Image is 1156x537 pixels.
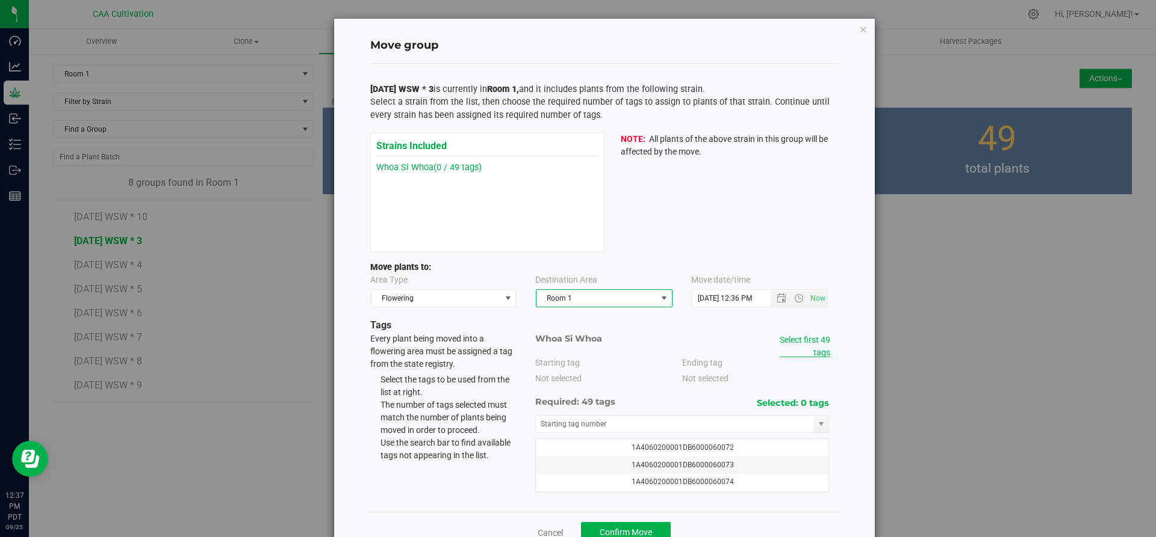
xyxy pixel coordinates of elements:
li: Select the tags to be used from the list at right. [381,373,517,399]
label: Destination Area [535,274,597,286]
span: Room 1 [536,290,657,307]
span: [DATE] WSW * 3 [370,84,433,94]
span: select [813,416,828,432]
span: Whoa Si Whoa [535,333,602,344]
p: is currently in and it includes plants from the following [370,83,839,96]
span: All plants of the above strain in this group will be affected by the move. [621,134,828,156]
span: Set Current date [808,290,828,307]
span: Open the time view [789,293,809,303]
span: select [500,290,515,307]
span: Selected: 0 tags [757,397,829,408]
iframe: Resource center [12,441,48,477]
span: Open the date view [771,293,792,303]
td: 1A4060200001DB6000060072 [536,439,829,456]
p: Tags [370,318,839,333]
td: 1A4060200001DB6000060075 [536,491,829,509]
span: select [657,290,672,307]
span: Every plant being moved into a flowering area must be assigned a tag from the state registry. [370,334,517,462]
a: Whoa Si Whoa [376,162,482,173]
span: (0 / 49 tags) [433,162,482,173]
td: 1A4060200001DB6000060074 [536,474,829,491]
span: Room 1, [487,84,519,94]
span: Required: 49 tags [535,396,615,407]
h4: Move group [370,38,839,54]
span: Move plants to: [370,262,431,272]
span: Not selected [535,373,582,383]
span: strain. [680,84,705,94]
p: Select a strain from the list, then choose the required number of tags to assign to plants of tha... [370,96,839,121]
a: Select first 49 tags [780,335,830,357]
label: Move date/time [691,274,750,286]
span: Strains Included [376,133,447,152]
label: Ending tag [682,357,722,369]
td: 1A4060200001DB6000060073 [536,456,829,474]
li: Use the search bar to find available tags not appearing in the list. [381,437,517,462]
label: Starting tag [535,357,580,369]
span: Confirm Move [600,527,652,537]
span: Not selected [682,373,729,383]
span: Flowering [371,290,501,307]
input: Starting tag number [536,416,814,432]
li: The number of tags selected must match the number of plants being moved in order to proceed. [381,399,517,437]
label: Area Type [370,274,408,286]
